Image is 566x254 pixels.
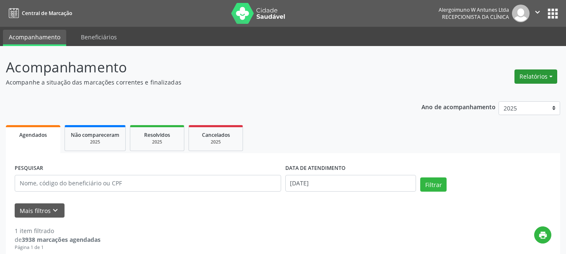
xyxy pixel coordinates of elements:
p: Ano de acompanhamento [421,101,496,112]
span: Agendados [19,131,47,139]
div: de [15,235,101,244]
button: apps [545,6,560,21]
a: Central de Marcação [6,6,72,20]
span: Recepcionista da clínica [442,13,509,21]
input: Selecione um intervalo [285,175,416,192]
span: Não compareceram [71,131,119,139]
div: 2025 [136,139,178,145]
span: Resolvidos [144,131,170,139]
div: 2025 [71,139,119,145]
button:  [530,5,545,22]
i:  [533,8,542,17]
div: Alergoimuno W Antunes Ltda [439,6,509,13]
p: Acompanhamento [6,57,394,78]
input: Nome, código do beneficiário ou CPF [15,175,281,192]
label: PESQUISAR [15,162,43,175]
button: Mais filtroskeyboard_arrow_down [15,203,65,218]
button: Relatórios [514,69,557,84]
span: Cancelados [202,131,230,139]
button: print [534,226,551,244]
div: 1 item filtrado [15,226,101,235]
i: print [538,231,548,240]
span: Central de Marcação [22,10,72,17]
div: Página 1 de 1 [15,244,101,251]
strong: 3938 marcações agendadas [22,236,101,244]
button: Filtrar [420,177,447,192]
i: keyboard_arrow_down [51,206,60,215]
a: Acompanhamento [3,30,66,46]
label: DATA DE ATENDIMENTO [285,162,346,175]
img: img [512,5,530,22]
a: Beneficiários [75,30,123,44]
div: 2025 [195,139,237,145]
p: Acompanhe a situação das marcações correntes e finalizadas [6,78,394,87]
